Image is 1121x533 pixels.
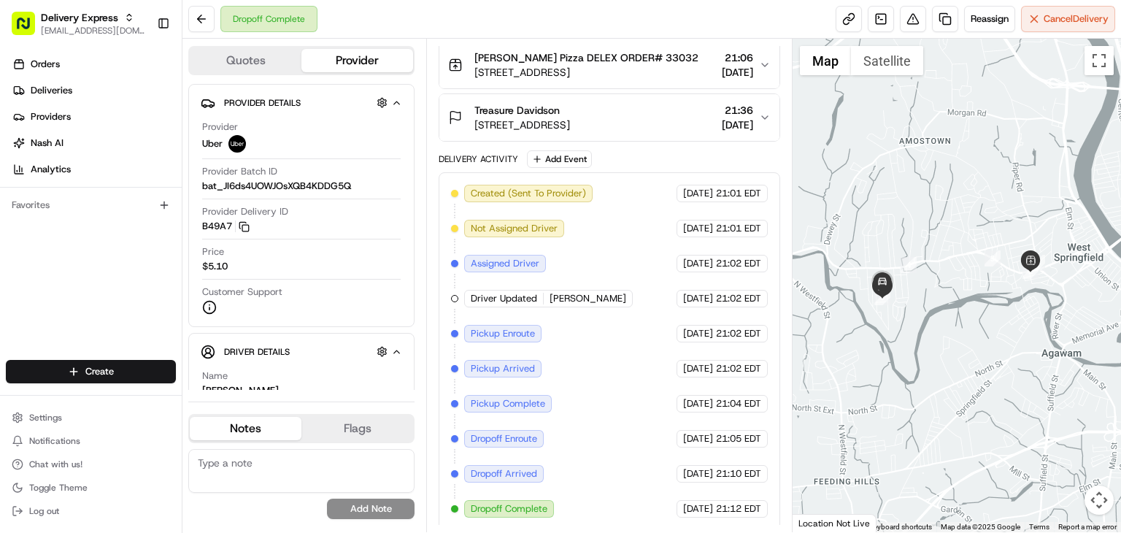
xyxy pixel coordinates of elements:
button: CancelDelivery [1021,6,1115,32]
span: Cancel Delivery [1044,12,1109,26]
span: Knowledge Base [29,212,112,226]
span: Toggle Theme [29,482,88,494]
span: 21:06 [722,50,753,65]
span: [DATE] [683,362,713,375]
button: Delivery Express[EMAIL_ADDRESS][DOMAIN_NAME] [6,6,151,41]
div: 📗 [15,213,26,225]
button: Settings [6,407,176,428]
span: [DATE] [683,222,713,235]
span: [DATE] [683,432,713,445]
span: Assigned Driver [471,257,539,270]
span: [PERSON_NAME] Pizza DELEX ORDER# 33032 [474,50,698,65]
span: 21:02 EDT [716,257,761,270]
span: Deliveries [31,84,72,97]
button: Quotes [190,49,301,72]
button: Show satellite imagery [851,46,923,75]
span: Dropoff Enroute [471,432,537,445]
span: 21:05 EDT [716,432,761,445]
button: Keyboard shortcuts [869,522,932,532]
span: Orders [31,58,60,71]
span: [DATE] [683,292,713,305]
button: Start new chat [248,144,266,161]
button: Provider Details [201,91,402,115]
div: 1 [1029,255,1045,271]
span: Provider [202,120,238,134]
span: [DATE] [683,187,713,200]
span: Chat with us! [29,459,82,470]
img: Nash [15,15,44,44]
button: Driver Details [201,340,402,364]
a: Report a map error [1058,523,1117,531]
a: Nash AI [6,131,182,155]
span: Provider Delivery ID [202,205,288,218]
span: Analytics [31,163,71,176]
span: $5.10 [202,260,228,273]
span: [STREET_ADDRESS] [474,65,698,80]
span: Pickup Enroute [471,327,535,340]
span: Log out [29,505,59,517]
button: Toggle Theme [6,478,176,498]
img: uber-new-logo.jpeg [228,135,246,153]
a: 📗Knowledge Base [9,206,118,232]
span: Price [202,245,224,258]
a: Analytics [6,158,182,181]
a: Providers [6,105,182,129]
span: Create [85,365,114,378]
span: [DATE] [683,502,713,515]
button: B49A7 [202,220,250,233]
span: [DATE] [683,257,713,270]
button: Add Event [527,150,592,168]
img: 1736555255976-a54dd68f-1ca7-489b-9aae-adbdc363a1c4 [15,139,41,166]
a: Open this area in Google Maps (opens a new window) [796,513,844,532]
span: 21:01 EDT [716,222,761,235]
span: API Documentation [138,212,234,226]
div: 4 [901,257,917,273]
span: [DATE] [722,118,753,132]
button: Provider [301,49,413,72]
span: 21:04 EDT [716,397,761,410]
span: Providers [31,110,71,123]
button: Log out [6,501,176,521]
a: Terms (opens in new tab) [1029,523,1049,531]
button: Reassign [964,6,1015,32]
a: Orders [6,53,182,76]
span: Created (Sent To Provider) [471,187,586,200]
span: Reassign [971,12,1009,26]
span: Settings [29,412,62,423]
button: Toggle fullscreen view [1085,46,1114,75]
img: Google [796,513,844,532]
button: Show street map [800,46,851,75]
button: Notifications [6,431,176,451]
button: Delivery Express [41,10,118,25]
span: [DATE] [683,327,713,340]
div: Delivery Activity [439,153,518,165]
a: Deliveries [6,79,182,102]
span: 21:01 EDT [716,187,761,200]
span: bat_JI6ds4UOWJOsXQB4KDDG5Q [202,180,351,193]
button: [PERSON_NAME] Pizza DELEX ORDER# 33032[STREET_ADDRESS]21:06[DATE] [439,42,779,88]
button: Notes [190,417,301,440]
button: Map camera controls [1085,486,1114,515]
span: Map data ©2025 Google [941,523,1020,531]
span: [DATE] [683,467,713,480]
div: Start new chat [50,139,239,154]
span: Provider Batch ID [202,165,277,178]
input: Clear [38,94,241,110]
span: 21:36 [722,103,753,118]
span: Dropoff Arrived [471,467,537,480]
span: Notifications [29,435,80,447]
a: Powered byPylon [103,247,177,258]
div: Location Not Live [793,514,877,532]
span: 21:02 EDT [716,292,761,305]
button: [EMAIL_ADDRESS][DOMAIN_NAME] [41,25,145,37]
span: Pickup Complete [471,397,545,410]
span: Uber [202,137,223,150]
span: Provider Details [224,97,301,109]
span: Pylon [145,248,177,258]
span: [STREET_ADDRESS] [474,118,570,132]
span: 21:02 EDT [716,327,761,340]
span: [PERSON_NAME] [550,292,626,305]
div: We're available if you need us! [50,154,185,166]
